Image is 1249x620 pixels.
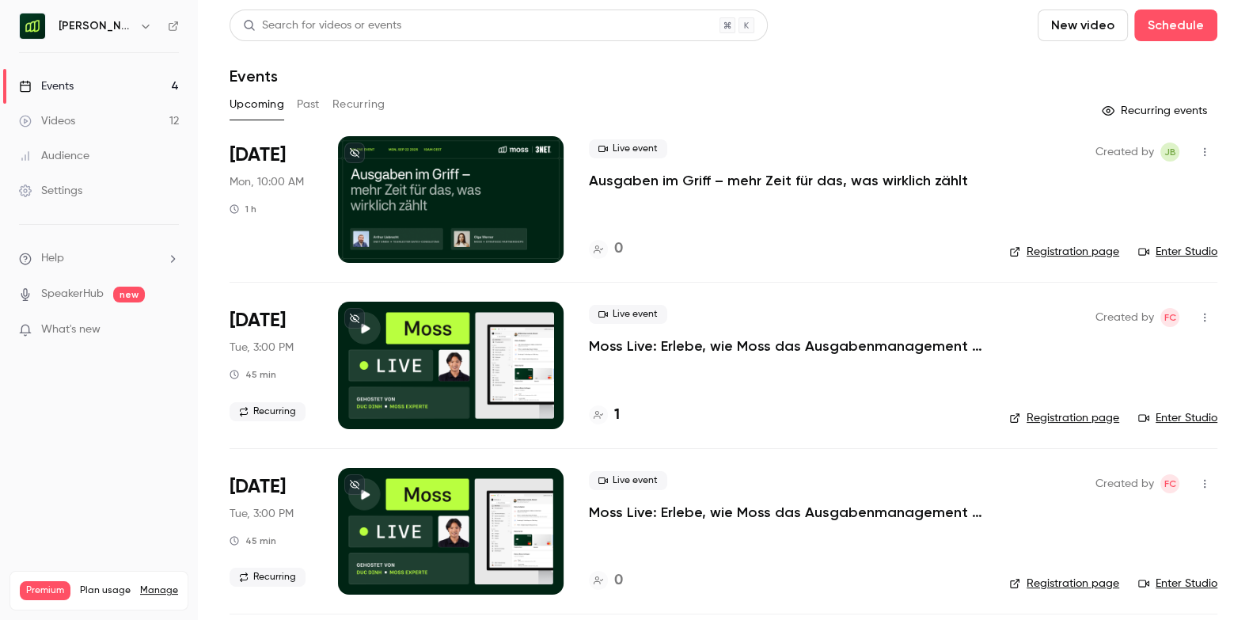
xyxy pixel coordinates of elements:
[1095,143,1154,162] span: Created by
[589,171,968,190] a: Ausgaben im Griff – mehr Zeit für das, was wirklich zählt
[1164,474,1176,493] span: FC
[230,534,276,547] div: 45 min
[589,238,623,260] a: 0
[1095,308,1154,327] span: Created by
[1160,308,1179,327] span: Felicity Cator
[230,143,286,168] span: [DATE]
[589,305,667,324] span: Live event
[614,405,620,426] h4: 1
[1009,410,1119,426] a: Registration page
[41,250,64,267] span: Help
[59,18,133,34] h6: [PERSON_NAME] [GEOGRAPHIC_DATA]
[1160,474,1179,493] span: Felicity Cator
[230,474,286,500] span: [DATE]
[230,302,313,428] div: Oct 7 Tue, 3:00 PM (Europe/Berlin)
[19,250,179,267] li: help-dropdown-opener
[20,13,45,39] img: Moss Deutschland
[41,286,104,302] a: SpeakerHub
[614,238,623,260] h4: 0
[332,92,385,117] button: Recurring
[1009,576,1119,591] a: Registration page
[589,471,667,490] span: Live event
[589,405,620,426] a: 1
[19,78,74,94] div: Events
[19,113,75,129] div: Videos
[589,337,984,356] a: Moss Live: Erlebe, wie Moss das Ausgabenmanagement automatisiert
[1038,10,1128,41] button: New video
[230,67,278,86] h1: Events
[1095,474,1154,493] span: Created by
[1160,143,1179,162] span: Jara Bockx
[230,340,294,356] span: Tue, 3:00 PM
[1134,10,1217,41] button: Schedule
[230,568,306,587] span: Recurring
[1138,576,1217,591] a: Enter Studio
[160,323,179,337] iframe: Noticeable Trigger
[19,148,89,164] div: Audience
[589,503,984,522] a: Moss Live: Erlebe, wie Moss das Ausgabenmanagement automatisiert
[230,92,284,117] button: Upcoming
[297,92,320,117] button: Past
[589,570,623,591] a: 0
[230,402,306,421] span: Recurring
[230,203,256,215] div: 1 h
[1164,143,1176,162] span: JB
[1009,244,1119,260] a: Registration page
[230,136,313,263] div: Sep 22 Mon, 10:00 AM (Europe/Berlin)
[20,581,70,600] span: Premium
[1138,244,1217,260] a: Enter Studio
[230,308,286,333] span: [DATE]
[80,584,131,597] span: Plan usage
[230,468,313,595] div: Nov 4 Tue, 3:00 PM (Europe/Berlin)
[614,570,623,591] h4: 0
[589,139,667,158] span: Live event
[19,183,82,199] div: Settings
[230,174,304,190] span: Mon, 10:00 AM
[1164,308,1176,327] span: FC
[1138,410,1217,426] a: Enter Studio
[1095,98,1217,124] button: Recurring events
[140,584,178,597] a: Manage
[113,287,145,302] span: new
[230,506,294,522] span: Tue, 3:00 PM
[243,17,401,34] div: Search for videos or events
[230,368,276,381] div: 45 min
[41,321,101,338] span: What's new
